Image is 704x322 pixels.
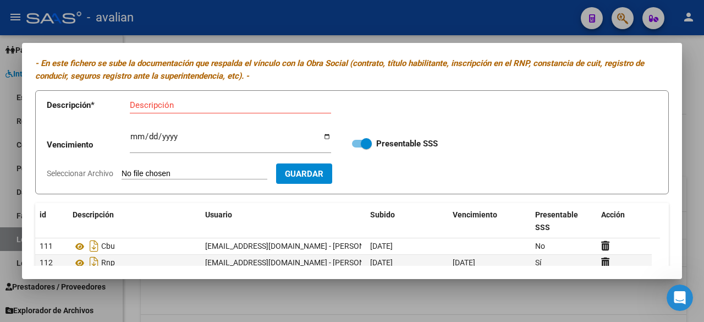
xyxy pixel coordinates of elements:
[73,210,114,219] span: Descripción
[597,203,652,239] datatable-header-cell: Acción
[370,242,393,250] span: [DATE]
[101,242,115,251] span: Cbu
[453,210,497,219] span: Vencimiento
[35,58,644,81] i: - En este fichero se sube la documentación que respalda el vínculo con la Obra Social (contrato, ...
[87,237,101,255] i: Descargar documento
[535,210,578,232] span: Presentable SSS
[535,242,545,250] span: No
[87,254,101,271] i: Descargar documento
[366,203,448,239] datatable-header-cell: Subido
[40,258,53,267] span: 112
[376,139,438,149] strong: Presentable SSS
[205,210,232,219] span: Usuario
[47,99,130,112] p: Descripción
[201,203,366,239] datatable-header-cell: Usuario
[453,258,475,267] span: [DATE]
[35,203,68,239] datatable-header-cell: id
[40,242,53,250] span: 111
[285,169,323,179] span: Guardar
[535,258,541,267] span: Sí
[601,210,625,219] span: Acción
[68,203,201,239] datatable-header-cell: Descripción
[47,139,130,151] p: Vencimiento
[531,203,597,239] datatable-header-cell: Presentable SSS
[448,203,531,239] datatable-header-cell: Vencimiento
[205,258,392,267] span: [EMAIL_ADDRESS][DOMAIN_NAME] - [PERSON_NAME]
[667,285,693,311] iframe: Intercom live chat
[101,259,115,268] span: Rnp
[370,210,395,219] span: Subido
[47,169,113,178] span: Seleccionar Archivo
[370,258,393,267] span: [DATE]
[40,210,46,219] span: id
[276,163,332,184] button: Guardar
[205,242,392,250] span: [EMAIL_ADDRESS][DOMAIN_NAME] - [PERSON_NAME]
